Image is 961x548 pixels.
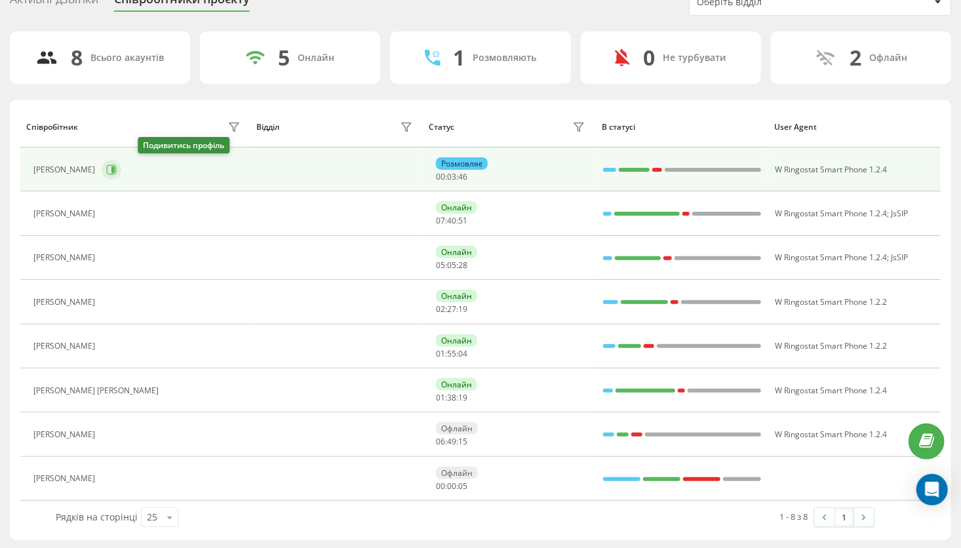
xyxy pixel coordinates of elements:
[436,172,467,182] div: : :
[458,260,467,271] span: 28
[33,165,98,174] div: [PERSON_NAME]
[436,392,445,403] span: 01
[447,480,456,492] span: 00
[33,474,98,483] div: [PERSON_NAME]
[436,290,477,302] div: Онлайн
[447,436,456,447] span: 49
[834,508,854,526] a: 1
[458,348,467,359] span: 04
[436,334,477,347] div: Онлайн
[447,348,456,359] span: 55
[473,52,537,64] div: Розмовляють
[892,252,909,263] span: JsSIP
[298,52,334,64] div: Онлайн
[33,298,98,307] div: [PERSON_NAME]
[436,216,467,225] div: : :
[454,45,465,70] div: 1
[775,385,888,396] span: W Ringostat Smart Phone 1.2.4
[458,303,467,315] span: 19
[775,429,888,440] span: W Ringostat Smart Phone 1.2.4
[71,45,83,70] div: 8
[436,480,445,492] span: 00
[775,208,888,219] span: W Ringostat Smart Phone 1.2.4
[602,123,762,132] div: В статусі
[436,393,467,402] div: : :
[436,215,445,226] span: 07
[436,171,445,182] span: 00
[33,386,162,395] div: [PERSON_NAME] [PERSON_NAME]
[447,303,456,315] span: 27
[780,510,808,523] div: 1 - 8 з 8
[436,422,478,435] div: Офлайн
[33,342,98,351] div: [PERSON_NAME]
[436,303,445,315] span: 02
[436,305,467,314] div: : :
[775,296,888,307] span: W Ringostat Smart Phone 1.2.2
[775,340,888,351] span: W Ringostat Smart Phone 1.2.2
[33,253,98,262] div: [PERSON_NAME]
[147,511,157,524] div: 25
[850,45,861,70] div: 2
[429,123,455,132] div: Статус
[33,209,98,218] div: [PERSON_NAME]
[56,511,138,523] span: Рядків на сторінці
[458,171,467,182] span: 46
[643,45,655,70] div: 0
[892,208,909,219] span: JsSIP
[138,137,229,153] div: Подивитись профіль
[663,52,726,64] div: Не турбувати
[447,171,456,182] span: 03
[458,436,467,447] span: 15
[278,45,290,70] div: 5
[26,123,78,132] div: Співробітник
[447,215,456,226] span: 40
[436,157,488,170] div: Розмовляє
[458,215,467,226] span: 51
[436,260,445,271] span: 05
[436,261,467,270] div: : :
[774,123,934,132] div: User Agent
[869,52,907,64] div: Офлайн
[436,437,467,446] div: : :
[436,467,478,479] div: Офлайн
[458,480,467,492] span: 05
[256,123,279,132] div: Відділ
[447,392,456,403] span: 38
[33,430,98,439] div: [PERSON_NAME]
[436,378,477,391] div: Онлайн
[775,252,888,263] span: W Ringostat Smart Phone 1.2.4
[436,349,467,359] div: : :
[436,436,445,447] span: 06
[447,260,456,271] span: 05
[436,201,477,214] div: Онлайн
[775,164,888,175] span: W Ringostat Smart Phone 1.2.4
[916,474,948,505] div: Open Intercom Messenger
[436,246,477,258] div: Онлайн
[90,52,164,64] div: Всього акаунтів
[436,482,467,491] div: : :
[458,392,467,403] span: 19
[436,348,445,359] span: 01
